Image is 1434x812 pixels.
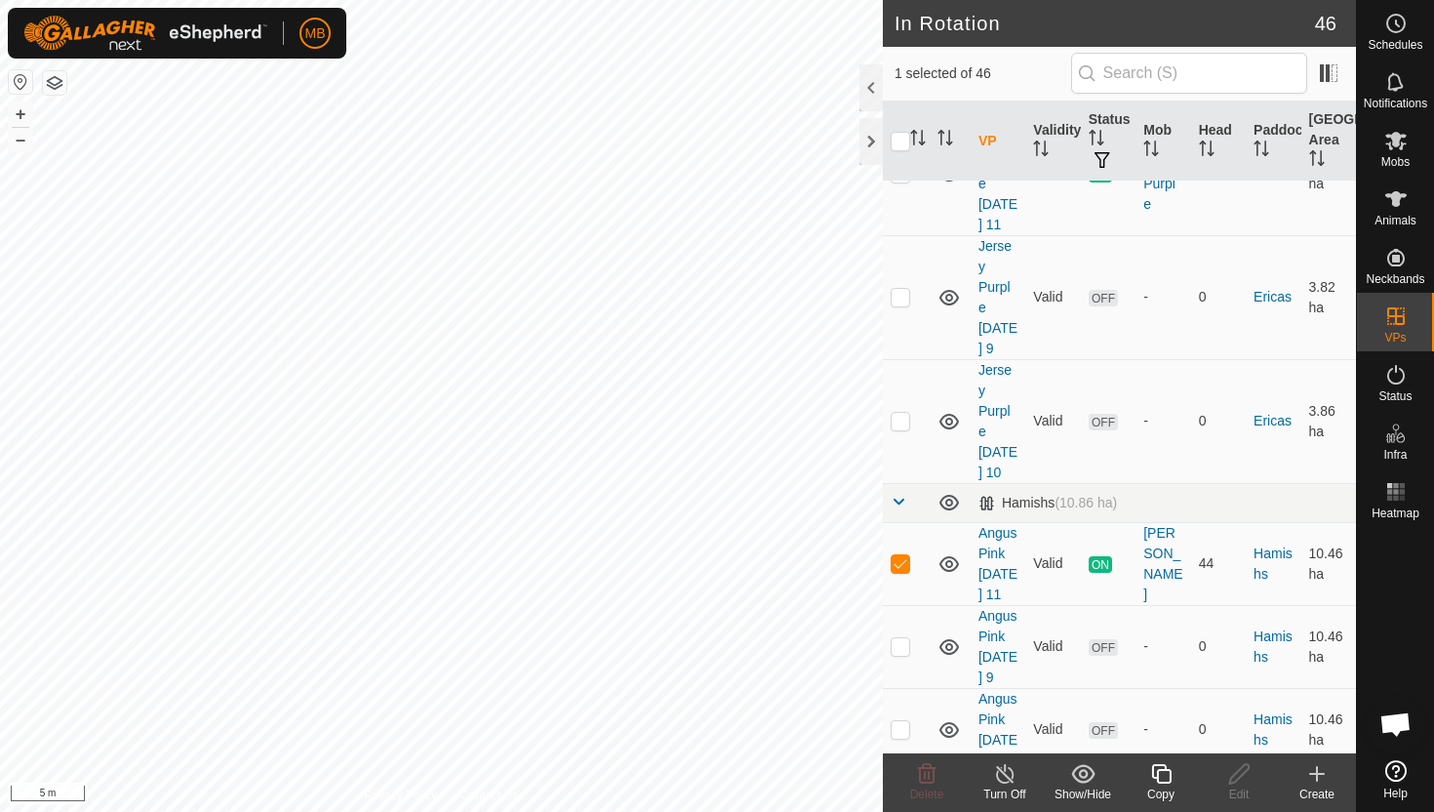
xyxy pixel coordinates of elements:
span: Infra [1383,449,1407,461]
span: Notifications [1364,98,1427,109]
input: Search (S) [1071,53,1307,94]
a: Jersey Purple [DATE] 10 [978,362,1017,480]
span: (10.86 ha) [1055,495,1117,510]
button: + [9,102,32,126]
div: Hamishs [978,495,1117,511]
a: Ericas [1254,289,1292,304]
td: 0 [1191,359,1246,483]
span: Mobs [1381,156,1410,168]
th: Head [1191,101,1246,182]
span: ON [1089,556,1112,573]
span: Delete [910,788,944,801]
div: - [1143,411,1182,431]
button: Map Layers [43,71,66,95]
div: Turn Off [966,786,1044,803]
button: Reset Map [9,70,32,94]
div: - [1143,636,1182,657]
span: VPs [1384,332,1406,344]
div: Open chat [1367,695,1425,753]
td: 3.86 ha [1301,359,1356,483]
div: Show/Hide [1044,786,1122,803]
th: Validity [1025,101,1080,182]
button: – [9,128,32,151]
p-sorticon: Activate to sort [1309,153,1325,169]
th: VP [971,101,1025,182]
a: Jersey Purple [DATE] 11 [978,114,1017,232]
div: Edit [1200,786,1278,803]
a: Contact Us [460,787,518,804]
td: 44 [1191,522,1246,605]
th: Paddock [1246,101,1300,182]
td: 10.46 ha [1301,522,1356,605]
span: ON [1089,166,1112,183]
span: 1 selected of 46 [895,63,1071,84]
p-sorticon: Activate to sort [910,133,926,148]
th: Mob [1135,101,1190,182]
span: Animals [1374,215,1416,226]
img: Gallagher Logo [23,16,267,51]
a: Ericas [1254,413,1292,428]
a: Angus Pink [DATE] 9 [978,608,1017,685]
td: Valid [1025,235,1080,359]
span: Heatmap [1372,507,1419,519]
td: 10.46 ha [1301,688,1356,771]
span: Schedules [1368,39,1422,51]
a: Hamishs [1254,546,1293,582]
span: Neckbands [1366,273,1424,285]
div: [PERSON_NAME] [1143,523,1182,605]
a: Privacy Policy [364,787,437,804]
div: - [1143,287,1182,307]
a: Jersey Purple [DATE] 9 [978,238,1017,356]
a: Angus Pink [DATE] 11 [978,525,1017,602]
p-sorticon: Activate to sort [1033,143,1049,159]
td: 3.82 ha [1301,235,1356,359]
td: Valid [1025,605,1080,688]
td: Valid [1025,359,1080,483]
td: Valid [1025,688,1080,771]
p-sorticon: Activate to sort [937,133,953,148]
span: OFF [1089,414,1118,430]
span: Help [1383,788,1408,799]
td: 0 [1191,235,1246,359]
a: Help [1357,752,1434,807]
div: Create [1278,786,1356,803]
p-sorticon: Activate to sort [1089,133,1104,148]
p-sorticon: Activate to sort [1199,143,1215,159]
div: - [1143,719,1182,740]
span: MB [305,23,326,44]
span: 46 [1315,9,1336,38]
p-sorticon: Activate to sort [1254,143,1269,159]
td: 0 [1191,688,1246,771]
th: [GEOGRAPHIC_DATA] Area [1301,101,1356,182]
a: Hamishs [1254,629,1293,665]
span: OFF [1089,722,1118,739]
th: Status [1081,101,1135,182]
a: Angus Pink [DATE] 10 [978,691,1017,768]
div: Copy [1122,786,1200,803]
span: Status [1378,390,1412,402]
h2: In Rotation [895,12,1315,35]
span: OFF [1089,290,1118,306]
a: Hamishs [1254,711,1293,748]
span: OFF [1089,639,1118,656]
td: 10.46 ha [1301,605,1356,688]
td: 0 [1191,605,1246,688]
p-sorticon: Activate to sort [1143,143,1159,159]
td: Valid [1025,522,1080,605]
